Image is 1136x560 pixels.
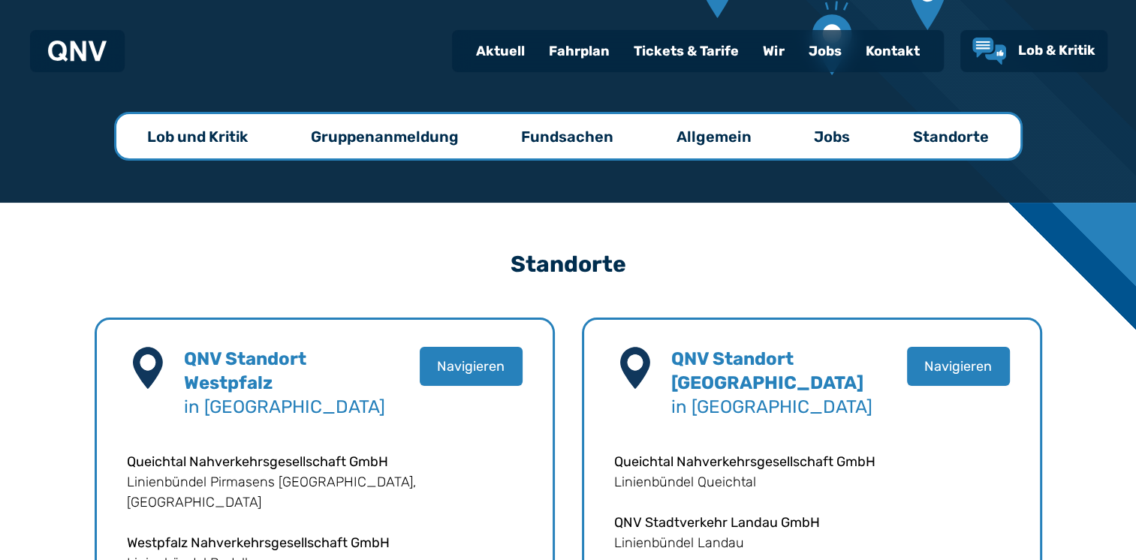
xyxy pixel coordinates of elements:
[814,126,850,147] p: Jobs
[127,533,523,553] p: Westpfalz Nahverkehrsgesellschaft GmbH
[972,38,1095,65] a: Lob & Kritik
[883,114,1019,158] a: Standorte
[281,114,489,158] a: Gruppenanmeldung
[751,32,797,71] a: Wir
[854,32,932,71] a: Kontakt
[671,347,872,419] h4: in [GEOGRAPHIC_DATA]
[913,126,989,147] p: Standorte
[147,126,248,147] p: Lob und Kritik
[614,452,1010,472] p: Queichtal Nahverkehrsgesellschaft GmbH
[311,126,459,147] p: Gruppenanmeldung
[907,347,1010,386] button: Navigieren
[117,114,278,158] a: Lob und Kritik
[646,114,782,158] a: Allgemein
[784,114,880,158] a: Jobs
[622,32,751,71] a: Tickets & Tarife
[537,32,622,71] a: Fahrplan
[95,238,1042,291] h3: Standorte
[676,126,752,147] p: Allgemein
[184,348,306,393] b: QNV Standort Westpfalz
[48,36,107,66] a: QNV Logo
[48,41,107,62] img: QNV Logo
[491,114,643,158] a: Fundsachen
[521,126,613,147] p: Fundsachen
[127,452,523,472] p: Queichtal Nahverkehrsgesellschaft GmbH
[614,533,1010,553] p: Linienbündel Landau
[797,32,854,71] a: Jobs
[1018,42,1095,59] span: Lob & Kritik
[184,347,385,419] h4: in [GEOGRAPHIC_DATA]
[671,348,863,393] b: QNV Standort [GEOGRAPHIC_DATA]
[420,347,523,386] button: Navigieren
[464,32,537,71] a: Aktuell
[614,513,1010,533] p: QNV Stadtverkehr Landau GmbH
[614,472,1010,492] p: Linienbündel Queichtal
[127,472,523,513] p: Linienbündel Pirmasens [GEOGRAPHIC_DATA], [GEOGRAPHIC_DATA]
